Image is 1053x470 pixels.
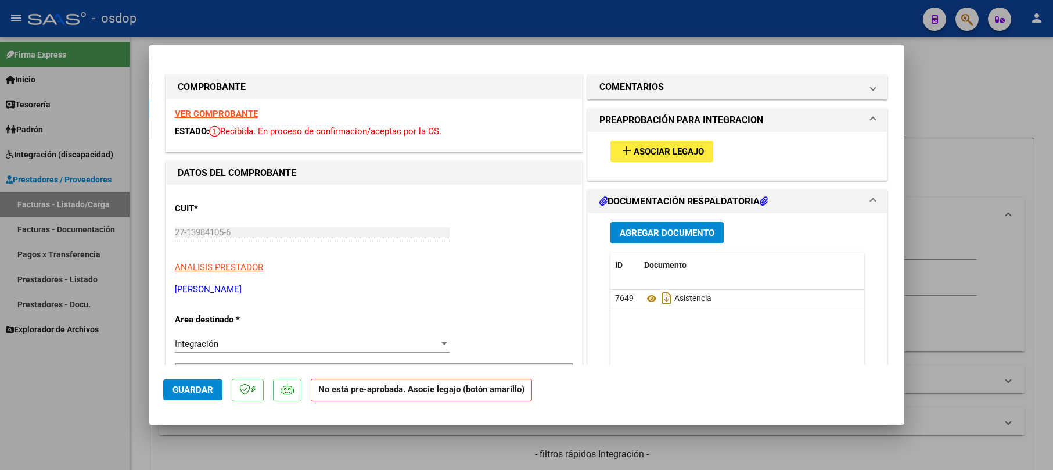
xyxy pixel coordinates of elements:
[163,379,222,400] button: Guardar
[588,190,887,213] mat-expansion-panel-header: DOCUMENTACIÓN RESPALDATORIA
[620,143,634,157] mat-icon: add
[175,313,294,327] p: Area destinado *
[175,126,209,137] span: ESTADO:
[1014,430,1041,458] iframe: Intercom live chat
[615,260,623,270] span: ID
[610,141,713,162] button: Asociar Legajo
[175,202,294,216] p: CUIT
[644,294,711,303] span: Asistencia
[172,385,213,395] span: Guardar
[659,289,674,307] i: Descargar documento
[634,146,704,157] span: Asociar Legajo
[588,213,887,454] div: DOCUMENTACIÓN RESPALDATORIA
[175,283,573,296] p: [PERSON_NAME]
[311,379,532,401] strong: No está pre-aprobada. Asocie legajo (botón amarillo)
[209,126,441,137] span: Recibida. En proceso de confirmacion/aceptac por la OS.
[175,339,218,349] span: Integración
[644,260,687,270] span: Documento
[599,113,763,127] h1: PREAPROBACIÓN PARA INTEGRACION
[178,167,296,178] strong: DATOS DEL COMPROBANTE
[610,253,639,278] datatable-header-cell: ID
[615,293,634,303] span: 7649
[588,109,887,132] mat-expansion-panel-header: PREAPROBACIÓN PARA INTEGRACION
[178,81,246,92] strong: COMPROBANTE
[588,132,887,180] div: PREAPROBACIÓN PARA INTEGRACION
[620,228,714,238] span: Agregar Documento
[599,80,664,94] h1: COMENTARIOS
[175,109,258,119] a: VER COMPROBANTE
[588,76,887,99] mat-expansion-panel-header: COMENTARIOS
[599,195,768,209] h1: DOCUMENTACIÓN RESPALDATORIA
[610,222,724,243] button: Agregar Documento
[175,262,263,272] span: ANALISIS PRESTADOR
